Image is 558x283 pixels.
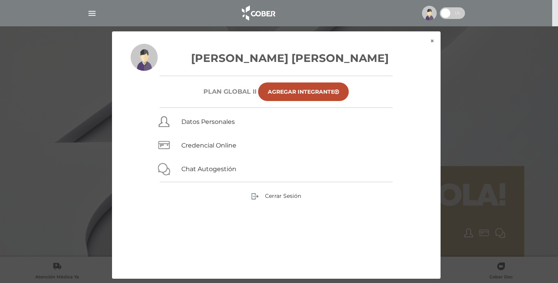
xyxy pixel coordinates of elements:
[131,44,158,71] img: profile-placeholder.svg
[131,50,422,66] h3: [PERSON_NAME] [PERSON_NAME]
[181,118,235,125] a: Datos Personales
[422,6,437,21] img: profile-placeholder.svg
[203,88,257,95] h6: Plan GLOBAL II
[265,192,301,199] span: Cerrar Sesión
[424,31,441,51] button: ×
[258,82,349,101] a: Agregar Integrante
[181,165,236,173] a: Chat Autogestión
[238,4,278,22] img: logo_cober_home-white.png
[251,192,259,200] img: sign-out.png
[181,142,236,149] a: Credencial Online
[87,9,97,18] img: Cober_menu-lines-white.svg
[251,192,301,199] a: Cerrar Sesión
